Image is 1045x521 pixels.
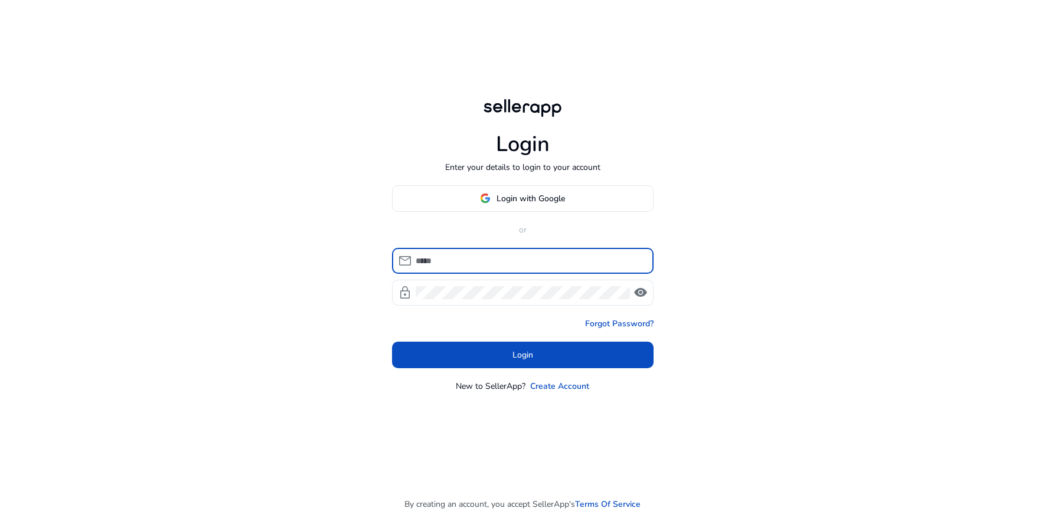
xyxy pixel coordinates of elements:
[392,224,654,236] p: or
[575,498,641,510] a: Terms Of Service
[392,185,654,212] button: Login with Google
[398,286,412,300] span: lock
[497,192,565,205] span: Login with Google
[445,161,600,173] p: Enter your details to login to your account
[530,380,589,392] a: Create Account
[398,254,412,268] span: mail
[480,193,491,204] img: google-logo.svg
[496,132,550,157] h1: Login
[392,342,654,368] button: Login
[512,349,533,361] span: Login
[585,317,654,330] a: Forgot Password?
[633,286,648,300] span: visibility
[456,380,525,392] p: New to SellerApp?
